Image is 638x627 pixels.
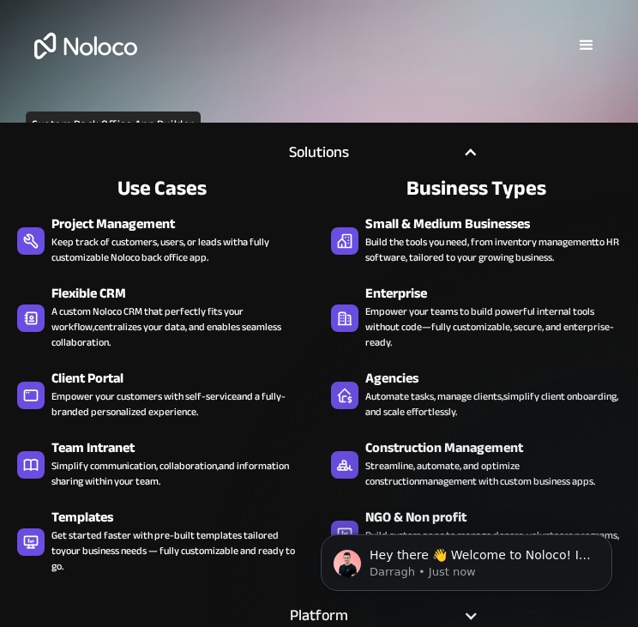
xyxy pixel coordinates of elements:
div: Team Intranet [51,437,135,458]
div: Simplify communication, collaboration, and information sharing within your team. [51,458,307,489]
div: Agencies [365,368,418,389]
div: Empower your teams to build powerful internal tools without code—fully customizable, secure, and ... [365,304,621,350]
a: Project ManagementKeep track of customers, users, or leads witha fully customizable Noloco back o... [9,210,316,268]
div: Enterprise [365,283,427,304]
a: home [26,33,137,59]
div: Empower your customers with self-service and a fully-branded personalized experience. [51,389,307,419]
a: Flexible CRMA custom Noloco CRM that perfectly fits your workflow,centralizes your data, and enab... [9,280,316,353]
a: AgenciesAutomate tasks, manage clients,simplify client onboarding, and scale effortlessly. [322,365,629,423]
a: EnterpriseEmpower your teams to build powerful internal tools without code—fully customizable, se... [322,280,629,353]
div: Small & Medium Businesses [365,214,530,234]
div: A custom Noloco CRM that perfectly fits your workflow, centralizes your data, and enables seamles... [51,304,307,350]
a: TemplatesGet started faster with pre-built templates tailored toyour business needs — fully custo... [9,503,316,577]
div: Templates [51,507,113,528]
a: Use Cases [117,178,207,199]
div: Automate tasks, manage clients, simplify client onboarding, and scale effortlessly. [365,389,621,419]
div: Get started faster with pre-built templates tailored to your business needs — fully customizable ... [51,528,307,574]
div: Streamline, automate, and optimize construction management with custom business apps. [365,458,621,489]
div: Flexible CRM [51,283,126,304]
div: Build the tools you need, from inventory management to HR software, tailored to your growing busi... [365,234,621,265]
a: Team IntranetSimplify communication, collaboration,and information sharing within your team. [9,434,316,492]
div: menu [561,20,612,71]
div: Client Portal [51,368,123,389]
div: Solutions [181,140,457,166]
a: Business Types [406,178,546,199]
div: Construction Management [365,437,523,458]
a: Small & Medium BusinessesBuild the tools you need, from inventory managementto HR software, tailo... [322,210,629,268]
a: Construction ManagementStreamline, automate, and optimize constructionmanagement with custom busi... [322,434,629,492]
a: Client PortalEmpower your customers with self-serviceand a fully-branded personalized experience. [9,365,316,423]
div: Project Management [51,214,175,234]
div: Keep track of customers, users, or leads with a fully customizable Noloco back office app. [51,234,307,265]
div: Solutions [159,140,478,166]
iframe: Intercom notifications message [295,498,638,618]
